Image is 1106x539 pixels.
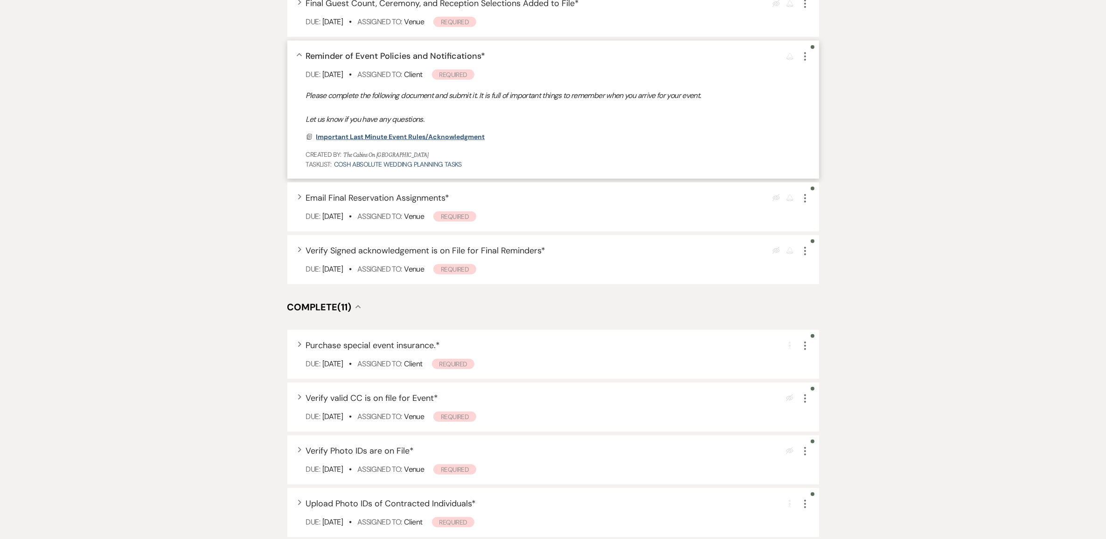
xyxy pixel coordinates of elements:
span: Due: [306,70,320,79]
span: Venue [404,264,424,274]
span: Due: [306,412,320,421]
span: [DATE] [322,17,343,27]
a: COSH Absolute Wedding Planning Tasks [334,160,462,168]
p: Please complete the following document and submit it. It is full of important things to remember ... [306,90,810,102]
button: Email Final Reservation Assignments* [306,194,450,202]
p: Let us know if you have any questions. [306,113,810,126]
span: Due: [306,17,320,27]
span: Required [433,412,476,422]
span: Required [433,211,476,222]
b: • [349,264,351,274]
span: [DATE] [322,359,343,369]
span: Verify Signed acknowledgement is on File for Final Reminders * [306,245,546,256]
span: Client [404,70,422,79]
span: [DATE] [322,211,343,221]
b: • [349,412,351,421]
span: Required [433,264,476,274]
span: Venue [404,412,424,421]
button: Purchase special event insurance.* [306,341,440,350]
span: [DATE] [322,70,343,79]
span: Assigned To: [357,464,402,474]
span: Assigned To: [357,517,402,527]
span: [DATE] [322,264,343,274]
span: The Cabins on [GEOGRAPHIC_DATA] [343,151,428,160]
b: • [349,70,351,79]
span: Complete (11) [287,301,352,313]
span: Due: [306,211,320,221]
span: Client [404,359,422,369]
span: Venue [404,464,424,474]
span: Email Final Reservation Assignments * [306,192,450,203]
b: • [349,517,351,527]
span: [DATE] [322,517,343,527]
span: Assigned To: [357,264,402,274]
span: Due: [306,517,320,527]
span: Verify valid CC is on file for Event * [306,392,438,404]
b: • [349,359,351,369]
b: • [349,17,351,27]
span: Assigned To: [357,17,402,27]
button: Complete(11) [287,302,361,312]
button: Verify Signed acknowledgement is on File for Final Reminders* [306,246,546,255]
span: Required [432,517,475,527]
button: Upload Photo IDs of Contracted Individuals* [306,499,476,508]
span: Verify Photo IDs are on File * [306,445,414,456]
span: Venue [404,17,424,27]
span: Due: [306,359,320,369]
span: Important Last Minute Event Rules/Acknowledgment [316,133,485,141]
span: [DATE] [322,464,343,474]
span: Assigned To: [357,70,402,79]
span: Client [404,517,422,527]
button: Important Last Minute Event Rules/Acknowledgment [316,131,487,142]
b: • [349,211,351,221]
span: [DATE] [322,412,343,421]
span: Due: [306,464,320,474]
span: Created By: [306,150,341,159]
span: Required [433,17,476,27]
span: Assigned To: [357,412,402,421]
span: Venue [404,211,424,221]
span: Purchase special event insurance. * [306,340,440,351]
b: • [349,464,351,474]
span: Upload Photo IDs of Contracted Individuals * [306,498,476,509]
span: Required [432,359,475,369]
button: Reminder of Event Policies and Notifications* [306,52,486,60]
span: Required [432,70,475,80]
button: Verify valid CC is on file for Event* [306,394,438,402]
span: Required [433,464,476,475]
button: Verify Photo IDs are on File* [306,447,414,455]
span: Assigned To: [357,359,402,369]
span: Due: [306,264,320,274]
span: TaskList: [306,160,332,168]
span: Reminder of Event Policies and Notifications * [306,50,486,62]
span: Assigned To: [357,211,402,221]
